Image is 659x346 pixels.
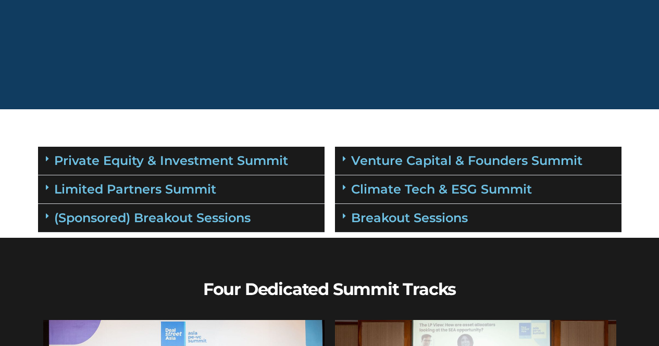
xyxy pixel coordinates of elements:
[351,182,532,197] a: Climate Tech & ESG Summit
[54,210,251,225] a: (Sponsored) Breakout Sessions
[54,153,288,168] a: Private Equity & Investment Summit
[54,182,216,197] a: Limited Partners Summit
[351,210,468,225] a: Breakout Sessions
[203,279,456,299] b: Four Dedicated Summit Tracks
[351,153,582,168] a: Venture Capital & Founders​ Summit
